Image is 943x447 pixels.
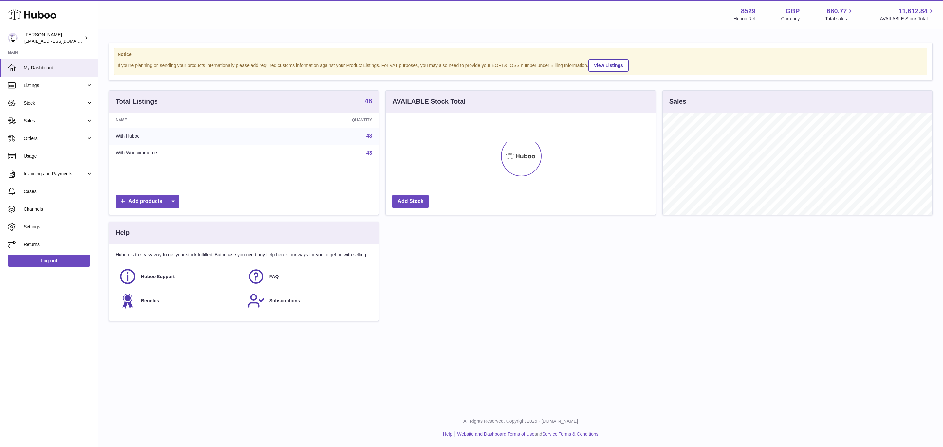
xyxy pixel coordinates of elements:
span: Stock [24,100,86,106]
strong: Notice [118,51,924,58]
a: Huboo Support [119,268,241,285]
a: Benefits [119,292,241,310]
a: Subscriptions [247,292,369,310]
div: Currency [781,16,800,22]
span: Returns [24,241,93,248]
strong: 8529 [741,7,756,16]
td: With Huboo [109,128,276,145]
span: Usage [24,153,93,159]
strong: 48 [365,98,372,104]
a: Log out [8,255,90,267]
p: All Rights Reserved. Copyright 2025 - [DOMAIN_NAME] [103,418,938,424]
strong: GBP [786,7,800,16]
a: Website and Dashboard Terms of Use [457,431,534,437]
a: View Listings [588,59,629,72]
span: Orders [24,135,86,142]
span: Cases [24,188,93,195]
span: Channels [24,206,93,212]
th: Quantity [276,113,379,128]
a: FAQ [247,268,369,285]
div: If you're planning on sending your products internationally please add required customs informati... [118,58,924,72]
span: Huboo Support [141,274,175,280]
h3: AVAILABLE Stock Total [392,97,465,106]
span: [EMAIL_ADDRESS][DOMAIN_NAME] [24,38,96,44]
img: internalAdmin-8529@internal.huboo.com [8,33,18,43]
h3: Help [116,228,130,237]
span: Benefits [141,298,159,304]
span: 11,612.84 [898,7,928,16]
span: FAQ [269,274,279,280]
th: Name [109,113,276,128]
span: Settings [24,224,93,230]
li: and [455,431,598,437]
a: 48 [366,133,372,139]
div: Huboo Ref [734,16,756,22]
span: Subscriptions [269,298,300,304]
a: Add products [116,195,179,208]
a: 680.77 Total sales [825,7,854,22]
span: 680.77 [827,7,847,16]
h3: Total Listings [116,97,158,106]
a: 11,612.84 AVAILABLE Stock Total [880,7,935,22]
a: 48 [365,98,372,106]
h3: Sales [669,97,686,106]
a: 43 [366,150,372,156]
span: My Dashboard [24,65,93,71]
p: Huboo is the easy way to get your stock fulfilled. But incase you need any help here's our ways f... [116,252,372,258]
td: With Woocommerce [109,145,276,162]
span: Total sales [825,16,854,22]
span: Invoicing and Payments [24,171,86,177]
span: Sales [24,118,86,124]
a: Help [443,431,453,437]
a: Service Terms & Conditions [542,431,599,437]
div: [PERSON_NAME] [24,32,83,44]
span: Listings [24,82,86,89]
span: AVAILABLE Stock Total [880,16,935,22]
a: Add Stock [392,195,429,208]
